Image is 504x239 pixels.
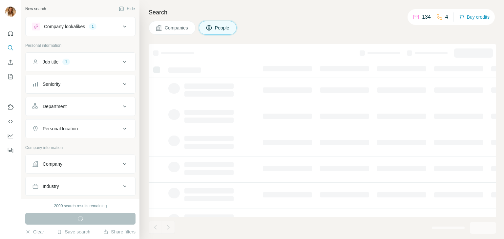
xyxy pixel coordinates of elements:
[114,4,139,14] button: Hide
[25,145,136,151] p: Company information
[445,13,448,21] p: 4
[43,161,62,167] div: Company
[43,103,67,110] div: Department
[149,8,496,17] h4: Search
[62,59,70,65] div: 1
[26,121,135,137] button: Personal location
[5,116,16,127] button: Use Surfe API
[89,24,96,29] div: 1
[5,28,16,39] button: Quick start
[43,125,78,132] div: Personal location
[5,71,16,83] button: My lists
[43,81,60,87] div: Seniority
[5,7,16,17] img: Avatar
[43,59,58,65] div: Job title
[26,99,135,114] button: Department
[5,56,16,68] button: Enrich CSV
[5,144,16,156] button: Feedback
[103,229,136,235] button: Share filters
[26,178,135,194] button: Industry
[215,25,230,31] span: People
[5,101,16,113] button: Use Surfe on LinkedIn
[459,12,490,22] button: Buy credits
[26,54,135,70] button: Job title1
[25,43,136,48] p: Personal information
[25,6,46,12] div: New search
[5,130,16,142] button: Dashboard
[44,23,85,30] div: Company lookalikes
[5,42,16,54] button: Search
[26,156,135,172] button: Company
[26,76,135,92] button: Seniority
[165,25,189,31] span: Companies
[43,183,59,190] div: Industry
[25,229,44,235] button: Clear
[54,203,107,209] div: 2000 search results remaining
[57,229,90,235] button: Save search
[26,19,135,34] button: Company lookalikes1
[422,13,431,21] p: 134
